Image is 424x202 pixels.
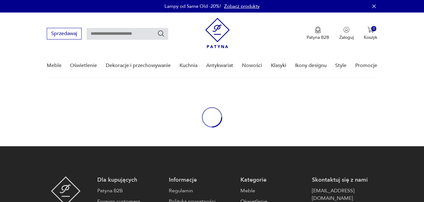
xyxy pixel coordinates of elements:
[70,54,97,78] a: Oświetlenie
[47,32,82,36] a: Sprzedawaj
[315,27,321,34] img: Ikona medalu
[106,54,171,78] a: Dekoracje i przechowywanie
[97,176,163,184] p: Dla kupujących
[335,54,346,78] a: Style
[368,27,374,33] img: Ikona koszyka
[371,26,377,31] div: 0
[205,18,230,48] img: Patyna - sklep z meblami i dekoracjami vintage
[206,54,233,78] a: Antykwariat
[169,176,234,184] p: Informacje
[97,187,163,194] a: Patyna B2B
[355,54,377,78] a: Promocje
[307,27,329,40] a: Ikona medaluPatyna B2B
[307,27,329,40] button: Patyna B2B
[295,54,327,78] a: Ikony designu
[364,27,377,40] button: 0Koszyk
[180,54,197,78] a: Kuchnia
[47,54,62,78] a: Meble
[339,34,354,40] p: Zaloguj
[307,34,329,40] p: Patyna B2B
[164,3,221,9] p: Lampy od Same Old -20%!
[343,27,350,33] img: Ikonka użytkownika
[47,28,82,39] button: Sprzedawaj
[312,176,377,184] p: Skontaktuj się z nami
[157,30,165,37] button: Szukaj
[312,187,377,202] a: [EMAIL_ADDRESS][DOMAIN_NAME]
[240,176,306,184] p: Kategorie
[271,54,286,78] a: Klasyki
[339,27,354,40] button: Zaloguj
[169,187,234,194] a: Regulamin
[224,3,260,9] a: Zobacz produkty
[242,54,262,78] a: Nowości
[364,34,377,40] p: Koszyk
[240,187,306,194] a: Meble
